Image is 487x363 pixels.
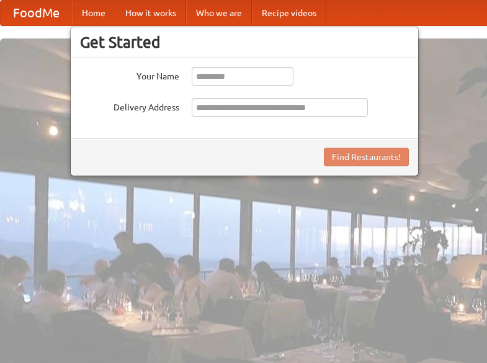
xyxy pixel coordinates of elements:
[1,1,72,25] a: FoodMe
[115,1,186,25] a: How it works
[324,148,409,166] button: Find Restaurants!
[72,1,115,25] a: Home
[252,1,326,25] a: Recipe videos
[80,98,179,114] label: Delivery Address
[80,33,409,52] h3: Get Started
[186,1,252,25] a: Who we are
[80,67,179,83] label: Your Name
